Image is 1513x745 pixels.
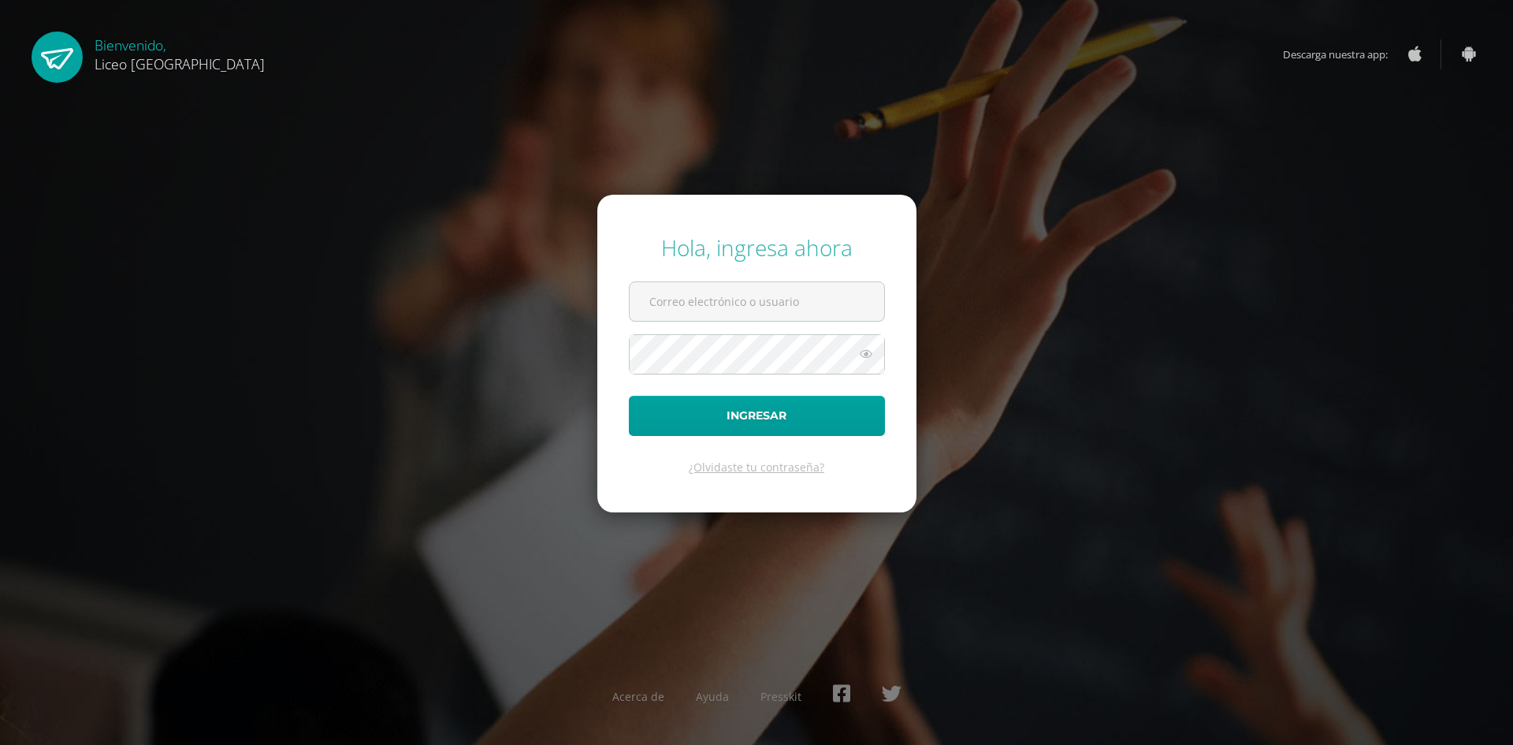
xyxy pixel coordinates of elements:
[760,689,801,704] a: Presskit
[95,54,265,73] span: Liceo [GEOGRAPHIC_DATA]
[1283,39,1403,69] span: Descarga nuestra app:
[95,32,265,73] div: Bienvenido,
[629,233,885,263] div: Hola, ingresa ahora
[689,460,824,475] a: ¿Olvidaste tu contraseña?
[612,689,664,704] a: Acerca de
[629,396,885,436] button: Ingresar
[630,282,884,321] input: Correo electrónico o usuario
[696,689,729,704] a: Ayuda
